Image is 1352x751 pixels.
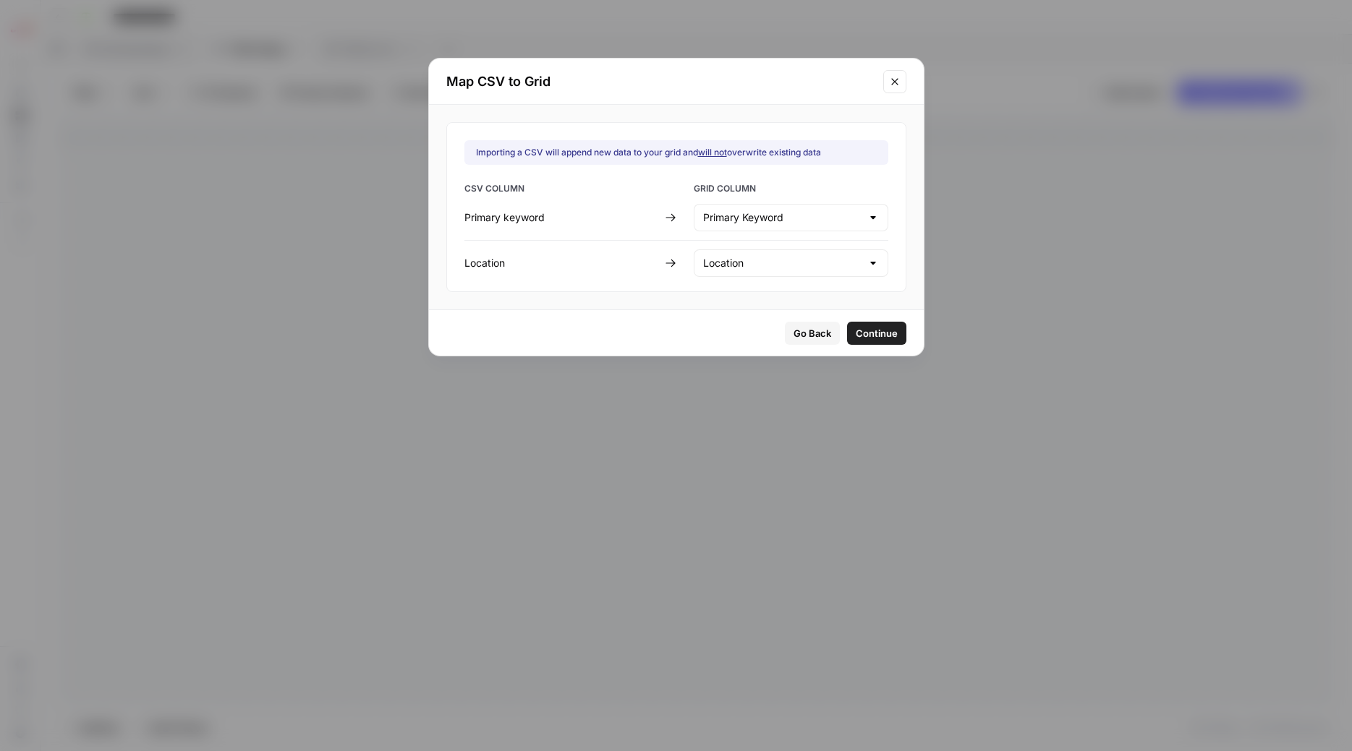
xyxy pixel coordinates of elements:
span: GRID COLUMN [694,182,888,198]
span: Go Back [794,326,831,340]
span: CSV COLUMN [464,182,659,198]
div: Location [464,256,659,270]
h2: Map CSV to Grid [446,72,875,92]
button: Go Back [785,322,840,345]
input: Primary Keyword [703,210,862,225]
button: Close modal [883,70,906,93]
input: Location [703,256,862,270]
div: Importing a CSV will append new data to your grid and overwrite existing data [476,146,821,159]
span: Continue [856,326,898,340]
button: Continue [847,322,906,345]
div: Primary keyword [464,210,659,225]
u: will not [698,147,727,158]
